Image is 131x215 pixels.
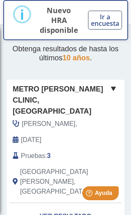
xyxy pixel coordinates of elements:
[40,5,78,35] p: Nuevo HRA disponible
[12,45,118,62] span: Obtenga resultados de hasta los últimos .
[88,11,122,30] button: Ir a encuesta
[20,167,96,197] span: San Juan, PR
[7,151,102,161] div: :
[21,135,41,145] span: 2025-05-09
[21,151,45,161] span: Pruebas
[13,84,108,117] span: Metro [PERSON_NAME] Clinic, [GEOGRAPHIC_DATA]
[22,119,77,129] span: Munoz Marin,
[62,54,90,62] span: 10 años
[58,183,122,206] iframe: Help widget launcher
[47,152,51,159] b: 3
